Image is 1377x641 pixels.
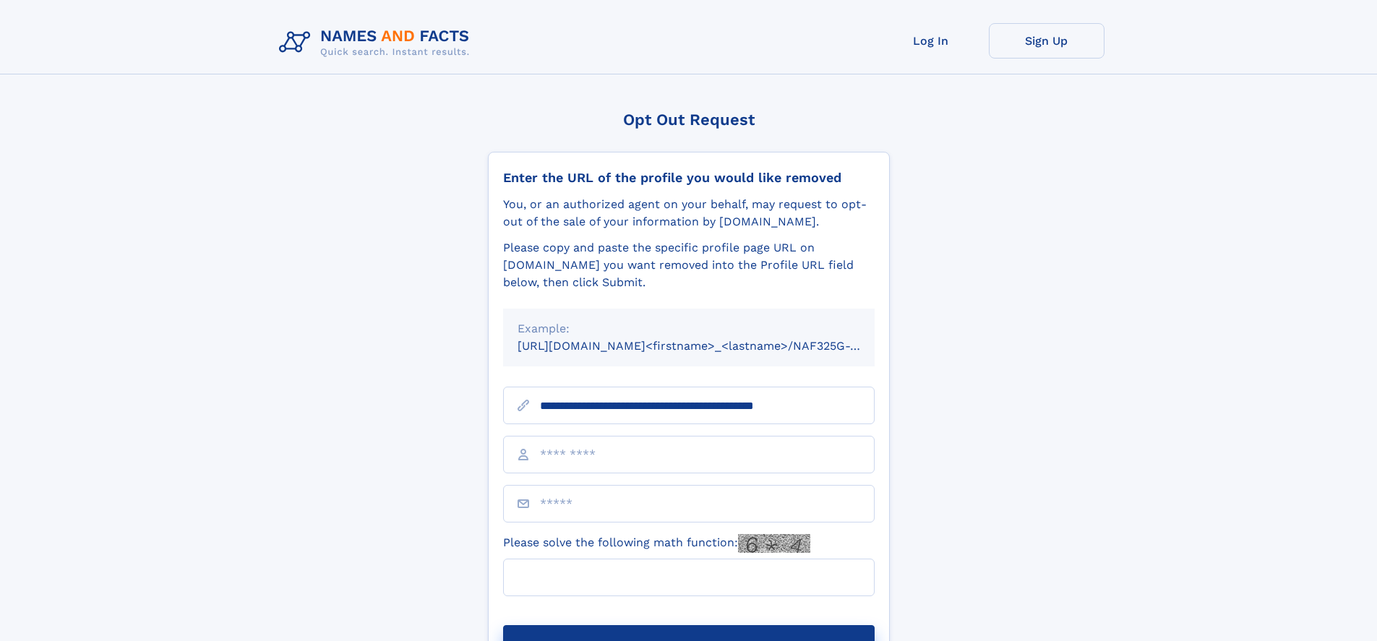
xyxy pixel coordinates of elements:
a: Log In [873,23,989,59]
div: Enter the URL of the profile you would like removed [503,170,875,186]
div: Opt Out Request [488,111,890,129]
div: Please copy and paste the specific profile page URL on [DOMAIN_NAME] you want removed into the Pr... [503,239,875,291]
small: [URL][DOMAIN_NAME]<firstname>_<lastname>/NAF325G-xxxxxxxx [518,339,902,353]
div: You, or an authorized agent on your behalf, may request to opt-out of the sale of your informatio... [503,196,875,231]
label: Please solve the following math function: [503,534,810,553]
div: Example: [518,320,860,337]
img: Logo Names and Facts [273,23,481,62]
a: Sign Up [989,23,1104,59]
